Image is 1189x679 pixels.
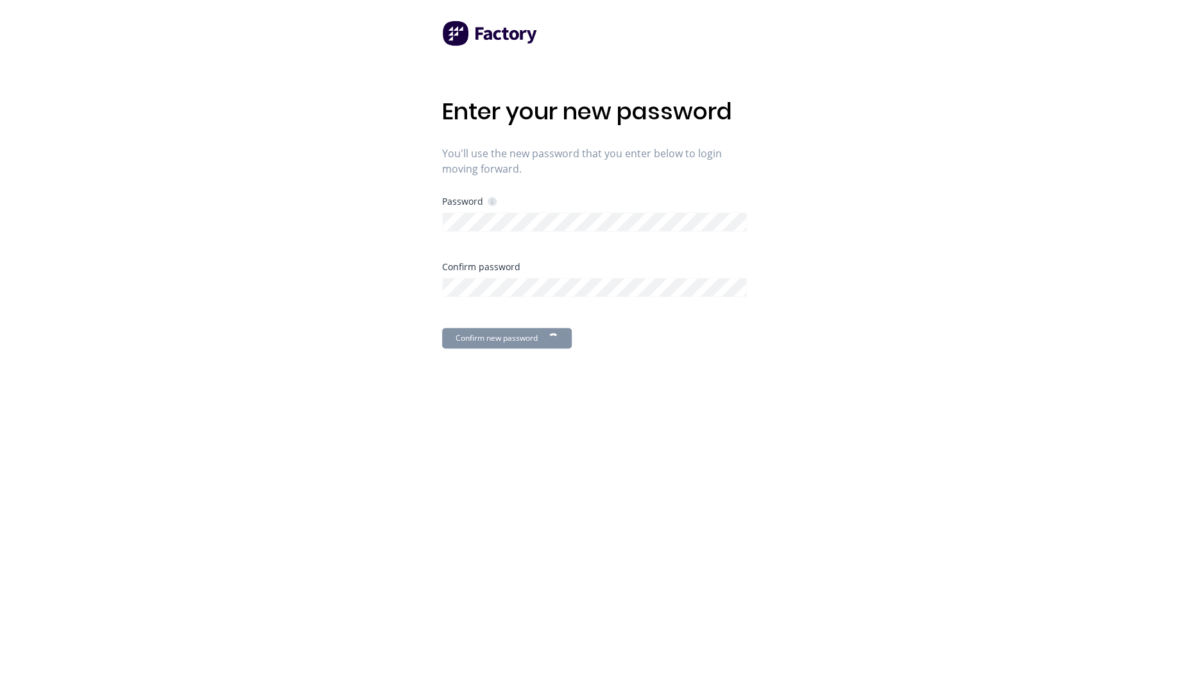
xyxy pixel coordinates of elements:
div: Password [442,195,497,207]
span: You'll use the new password that you enter below to login moving forward. [442,146,747,176]
button: Confirm new password [442,328,572,348]
img: Factory [442,21,538,46]
div: Confirm password [442,262,747,271]
h1: Enter your new password [442,98,747,125]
